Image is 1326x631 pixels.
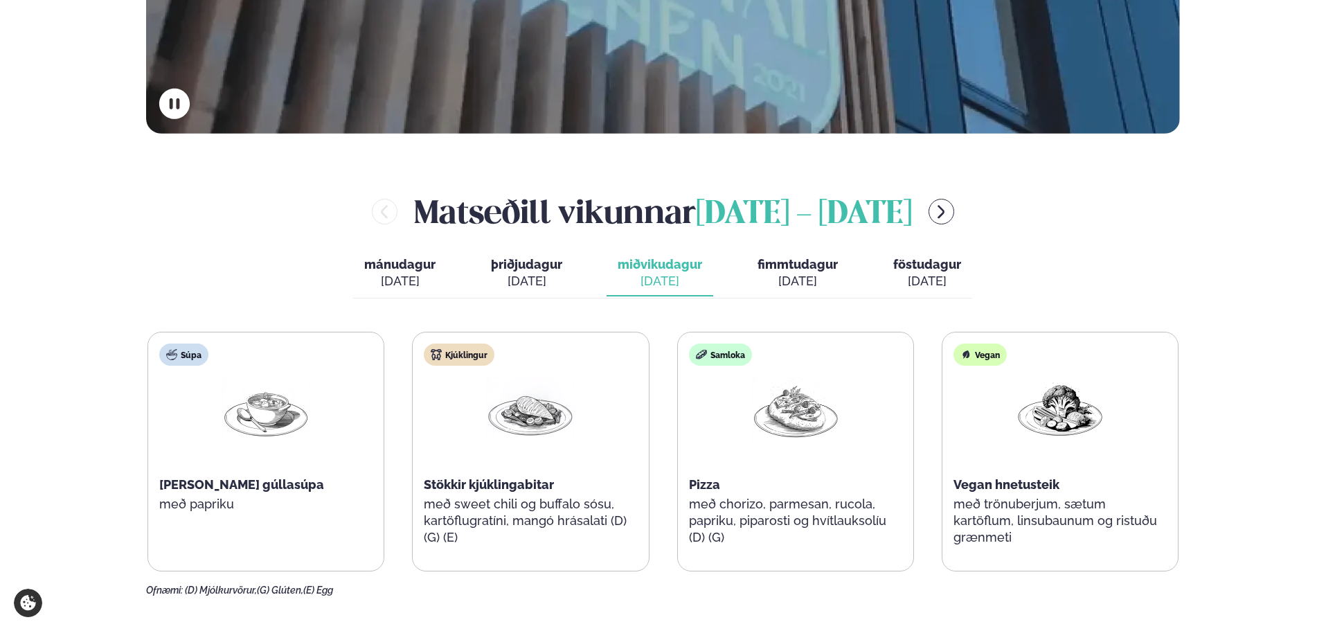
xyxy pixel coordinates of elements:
button: föstudagur [DATE] [882,251,972,296]
div: [DATE] [893,273,961,290]
img: Vegan.svg [960,349,971,360]
span: Ofnæmi: [146,585,183,596]
div: Samloka [689,344,752,366]
div: [DATE] [364,273,436,290]
img: Vegan.png [1016,377,1104,441]
h2: Matseðill vikunnar [414,189,912,234]
button: menu-btn-right [929,199,954,224]
span: miðvikudagur [618,257,702,272]
div: Kjúklingur [424,344,494,366]
p: með papriku [159,496,373,513]
div: Vegan [953,344,1007,366]
p: með trönuberjum, sætum kartöflum, linsubaunum og ristuðu grænmeti [953,496,1167,546]
div: [DATE] [758,273,838,290]
span: Vegan hnetusteik [953,477,1059,492]
span: (G) Glúten, [257,585,303,596]
a: Cookie settings [14,589,42,617]
span: (E) Egg [303,585,333,596]
p: með sweet chili og buffalo sósu, kartöflugratíni, mangó hrásalati (D) (G) (E) [424,496,637,546]
img: chicken.svg [431,349,442,360]
span: föstudagur [893,257,961,272]
button: fimmtudagur [DATE] [746,251,849,296]
span: Stökkir kjúklingabitar [424,477,554,492]
span: þriðjudagur [491,257,562,272]
button: miðvikudagur [DATE] [607,251,713,296]
span: fimmtudagur [758,257,838,272]
button: þriðjudagur [DATE] [480,251,573,296]
button: menu-btn-left [372,199,397,224]
span: [PERSON_NAME] gúllasúpa [159,477,324,492]
button: mánudagur [DATE] [353,251,447,296]
span: [DATE] - [DATE] [696,199,912,230]
img: soup.svg [166,349,177,360]
img: Soup.png [222,377,310,441]
span: mánudagur [364,257,436,272]
span: Pizza [689,477,720,492]
span: (D) Mjólkurvörur, [185,585,257,596]
div: [DATE] [491,273,562,290]
img: sandwich-new-16px.svg [696,349,707,360]
img: Chicken-breast.png [486,377,575,441]
div: [DATE] [618,273,702,290]
div: Súpa [159,344,208,366]
img: Pizza-Bread.png [751,377,840,442]
p: með chorizo, parmesan, rucola, papriku, piparosti og hvítlauksolíu (D) (G) [689,496,902,546]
